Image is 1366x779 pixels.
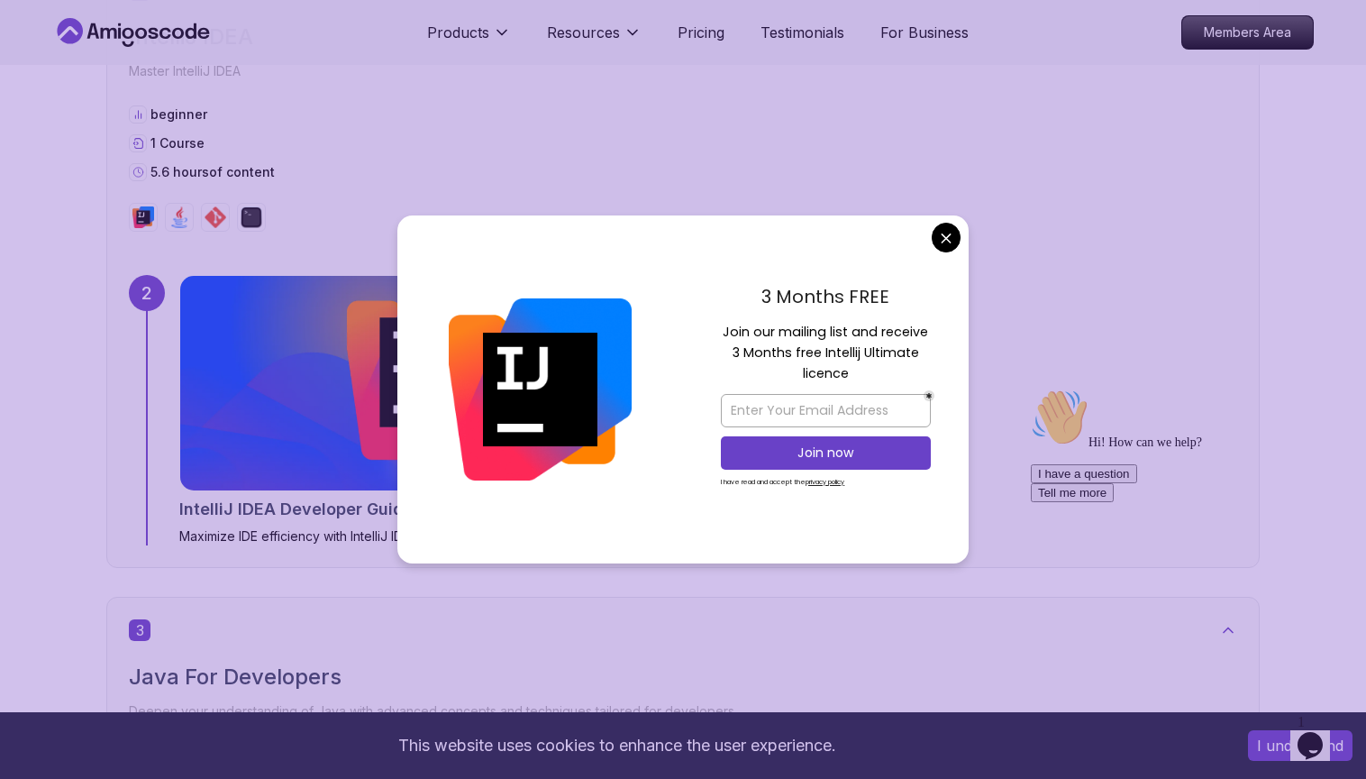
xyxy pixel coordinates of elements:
div: This website uses cookies to enhance the user experience. [14,726,1221,765]
a: Pricing [678,22,724,43]
div: 2 [129,275,165,311]
p: Maximize IDE efficiency with IntelliJ IDEA and boost your productivity. [179,527,697,545]
button: I have a question [7,83,114,102]
img: java logo [168,206,190,228]
button: Products [427,22,511,58]
p: beginner [150,105,207,124]
a: Testimonials [760,22,844,43]
p: Master IntelliJ IDEA [129,59,1237,84]
p: Members Area [1182,16,1313,49]
button: Resources [547,22,642,58]
a: For Business [880,22,969,43]
p: Resources [547,22,620,43]
img: terminal logo [241,206,262,228]
p: 5.6 hours of content [150,163,275,181]
div: 👋Hi! How can we help?I have a questionTell me more [7,7,332,121]
h2: Java For Developers [129,663,1237,692]
a: Members Area [1181,15,1314,50]
img: IntelliJ IDEA Developer Guide card [180,276,697,490]
span: 1 Course [150,135,205,151]
button: Accept cookies [1248,730,1352,761]
a: IntelliJ IDEA Developer Guide card5.57hIntelliJ IDEA Developer GuideProMaximize IDE efficiency wi... [179,275,697,545]
button: Tell me more [7,102,90,121]
span: Hi! How can we help? [7,54,178,68]
p: Deepen your understanding of Java with advanced concepts and techniques tailored for developers. [129,699,1237,724]
h2: IntelliJ IDEA Developer Guide [179,497,414,522]
p: Products [427,22,489,43]
span: 3 [129,619,150,641]
img: :wave: [7,7,65,65]
iframe: chat widget [1024,381,1348,698]
iframe: chat widget [1290,707,1348,761]
img: intellij logo [132,206,154,228]
img: git logo [205,206,226,228]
